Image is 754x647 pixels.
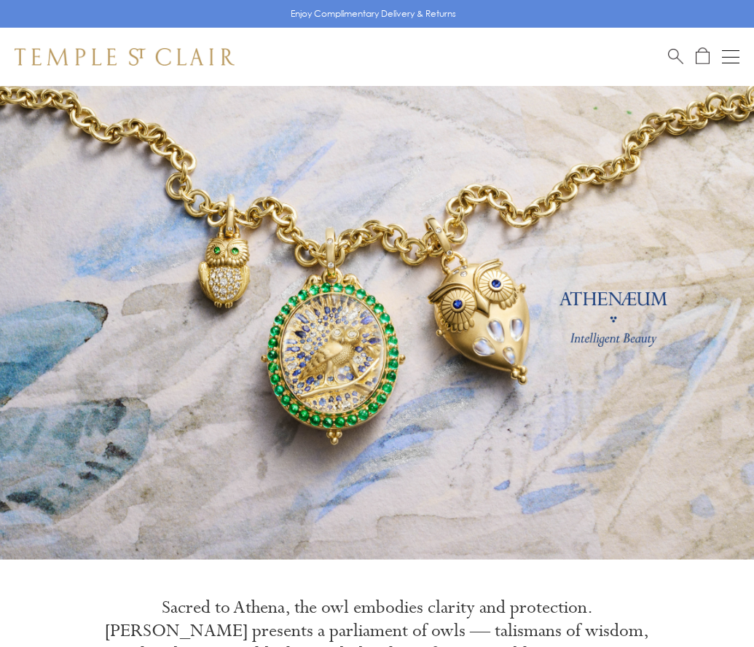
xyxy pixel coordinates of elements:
a: Open Shopping Bag [696,47,710,66]
p: Enjoy Complimentary Delivery & Returns [291,7,456,21]
img: Temple St. Clair [15,48,235,66]
a: Search [668,47,683,66]
button: Open navigation [722,48,739,66]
